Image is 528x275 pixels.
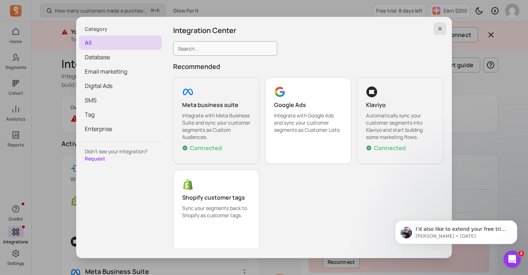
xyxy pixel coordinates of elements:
p: Integrate with Google Ads and sync your customer segments as Customer Lists. [274,112,342,134]
img: shopify_customer_tag [182,179,194,190]
button: klaviyoKlaviyoAutomatically sync your customer segments into Klaviyo and start building some mark... [357,77,443,164]
p: Integration Center [173,25,443,36]
span: Tag [79,107,162,122]
button: googleGoogle AdsIntegrate with Google Ads and sync your customer segments as Customer Lists. [265,77,351,164]
button: facebookMeta business suiteIntegrate with Meta Business Suite and sync your customer segments as ... [173,77,259,164]
span: Email marketing [79,64,162,79]
span: all [79,36,162,50]
p: Klaviyo [366,101,434,109]
img: facebook [182,86,194,98]
p: Connected [190,144,222,152]
span: SMS [79,93,162,107]
p: Google Ads [274,101,342,109]
p: Sync your segments back to Shopify as customer tags. [182,205,250,219]
iframe: Intercom live chat [504,251,521,268]
span: Digital Ads [79,79,162,93]
span: Database [79,50,162,64]
span: 2 [518,251,524,256]
div: Category [79,25,162,33]
span: Enterprise [79,122,162,136]
p: Meta business suite [182,101,250,109]
button: shopify_customer_tagShopify customer tagsSync your segments back to Shopify as customer tags. [173,170,259,257]
p: Automatically sync your customer segments into Klaviyo and start building some marketing flows. [366,112,434,141]
p: Connected [374,144,406,152]
img: klaviyo [366,86,378,98]
p: Didn’t see your integration? [85,148,156,155]
p: Shopify customer tags [182,193,250,202]
img: google [274,86,286,98]
a: Request [85,155,105,162]
iframe: Intercom notifications message [384,205,528,256]
p: Recommended [173,61,443,71]
p: Integrate with Meta Business Suite and sync your customer segments as Custom Audiences. [182,112,250,141]
input: Search... [173,41,277,56]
